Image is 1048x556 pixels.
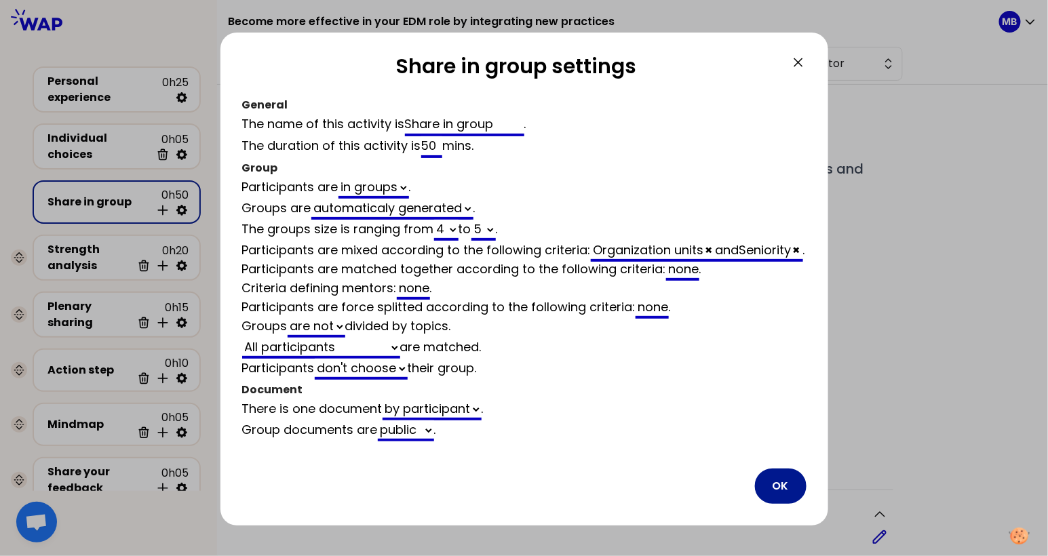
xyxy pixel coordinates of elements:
div: are matched . [242,338,807,359]
h2: Share in group settings [242,54,790,84]
div: none [666,260,699,281]
div: Groups divided by topics . [242,317,807,338]
div: The groups size is ranging from to . [242,220,807,241]
button: OK [755,469,807,504]
span: × [793,241,800,258]
div: none [636,298,669,319]
div: Participants are . [242,178,807,199]
button: Manage your preferences about cookies [1001,519,1038,553]
div: Participants are force splitted according to the following criteria: . [242,298,807,317]
div: none [397,279,430,300]
span: × [705,241,713,258]
div: Participants their group . [242,359,807,380]
div: Organization units and Seniority [591,241,803,262]
div: Participants are matched together according to the following criteria: . [242,260,807,279]
div: The name of this activity is . [242,115,807,136]
div: There is one document . [242,399,807,420]
div: The duration of this activity is mins . [242,136,807,158]
span: Document [242,382,303,397]
div: Participants are mixed according to the following criteria: . [242,241,807,260]
div: Group documents are . [242,420,807,441]
div: Groups are . [242,199,807,220]
span: Group [242,160,278,176]
span: General [242,97,288,113]
input: infinite [421,136,443,158]
div: Criteria defining mentors: . [242,279,807,298]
